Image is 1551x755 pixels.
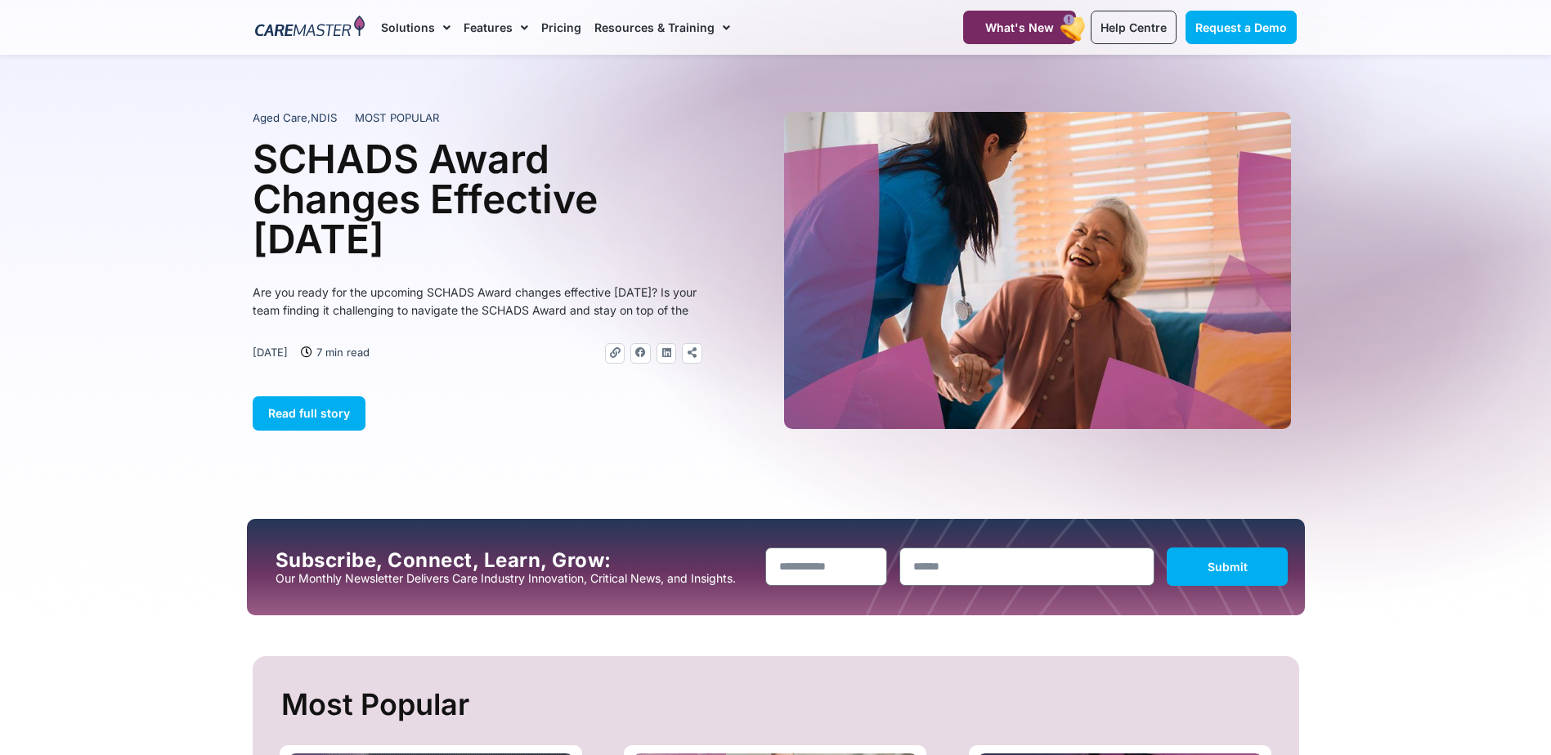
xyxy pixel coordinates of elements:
time: [DATE] [253,346,288,359]
a: Request a Demo [1186,11,1297,44]
span: Help Centre [1100,20,1167,34]
span: MOST POPULAR [355,110,440,127]
img: A heartwarming moment where a support worker in a blue uniform, with a stethoscope draped over he... [784,112,1291,429]
span: Aged Care [253,111,307,124]
p: Are you ready for the upcoming SCHADS Award changes effective [DATE]? Is your team finding it cha... [253,284,702,319]
span: What's New [985,20,1054,34]
span: Request a Demo [1195,20,1287,34]
p: Our Monthly Newsletter Delivers Care Industry Innovation, Critical News, and Insights. [276,572,753,585]
h2: Subscribe, Connect, Learn, Grow: [276,549,753,572]
img: CareMaster Logo [255,16,365,40]
h1: SCHADS Award Changes Effective [DATE] [253,139,702,259]
a: What's New [963,11,1076,44]
span: Submit [1208,560,1248,574]
button: Submit [1167,547,1289,586]
span: Read full story [268,406,350,420]
span: , [253,111,337,124]
form: New Form [765,547,1289,594]
a: Help Centre [1091,11,1177,44]
span: 7 min read [312,343,370,361]
span: NDIS [311,111,337,124]
a: Read full story [253,396,365,431]
h2: Most Popular [281,681,1275,729]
